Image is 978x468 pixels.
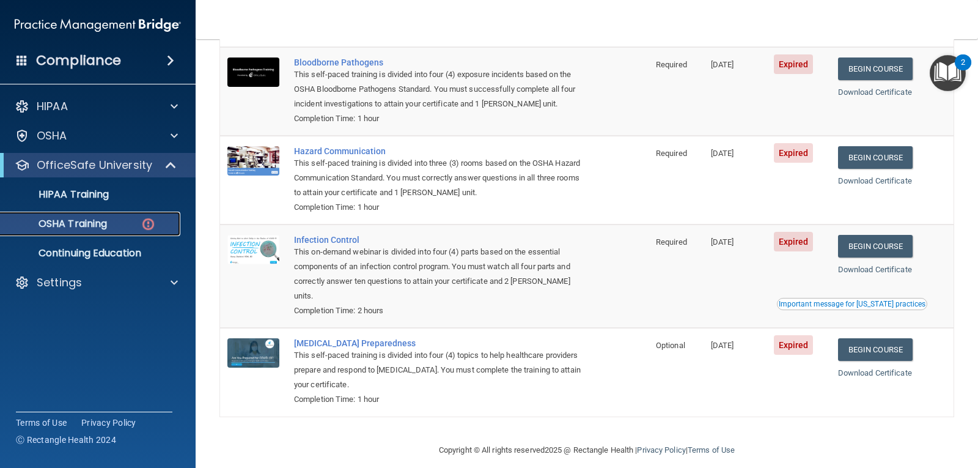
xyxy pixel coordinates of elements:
a: Hazard Communication [294,146,587,156]
p: OfficeSafe University [37,158,152,173]
img: danger-circle.6113f641.png [141,217,156,232]
a: Terms of Use [16,417,67,429]
span: Required [656,237,687,247]
a: Bloodborne Pathogens [294,58,587,67]
a: Infection Control [294,235,587,245]
div: Completion Time: 1 hour [294,392,587,407]
a: Terms of Use [688,445,735,455]
span: Required [656,60,687,69]
a: Begin Course [838,58,913,80]
span: Optional [656,341,685,350]
a: Download Certificate [838,265,912,274]
p: Continuing Education [8,247,175,259]
p: HIPAA Training [8,188,109,201]
span: Expired [774,335,814,355]
div: Completion Time: 2 hours [294,303,587,318]
span: Expired [774,143,814,163]
a: Privacy Policy [81,417,136,429]
span: [DATE] [711,341,734,350]
p: Settings [37,275,82,290]
span: Expired [774,232,814,251]
a: Download Certificate [838,368,912,377]
a: Download Certificate [838,87,912,97]
p: OSHA Training [8,218,107,230]
a: Privacy Policy [637,445,685,455]
a: OSHA [15,128,178,143]
span: Ⓒ Rectangle Health 2024 [16,434,116,446]
a: Download Certificate [838,176,912,185]
div: This self-paced training is divided into three (3) rooms based on the OSHA Hazard Communication S... [294,156,587,200]
a: OfficeSafe University [15,158,177,173]
span: [DATE] [711,237,734,247]
p: HIPAA [37,99,68,114]
a: HIPAA [15,99,178,114]
p: OSHA [37,128,67,143]
iframe: Drift Widget Chat Controller [767,381,963,430]
a: Begin Course [838,235,913,258]
span: Expired [774,54,814,74]
div: Completion Time: 1 hour [294,111,587,126]
button: Open Resource Center, 2 new notifications [930,55,966,91]
div: Completion Time: 1 hour [294,200,587,215]
span: [DATE] [711,60,734,69]
h4: Compliance [36,52,121,69]
div: This self-paced training is divided into four (4) exposure incidents based on the OSHA Bloodborne... [294,67,587,111]
a: [MEDICAL_DATA] Preparedness [294,338,587,348]
div: 2 [961,62,965,78]
div: This self-paced training is divided into four (4) topics to help healthcare providers prepare and... [294,348,587,392]
span: [DATE] [711,149,734,158]
div: Important message for [US_STATE] practices [779,300,925,308]
a: Settings [15,275,178,290]
span: Required [656,149,687,158]
button: Read this if you are a dental practitioner in the state of CA [777,298,927,310]
img: PMB logo [15,13,181,37]
a: Begin Course [838,338,913,361]
div: This on-demand webinar is divided into four (4) parts based on the essential components of an inf... [294,245,587,303]
a: Begin Course [838,146,913,169]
